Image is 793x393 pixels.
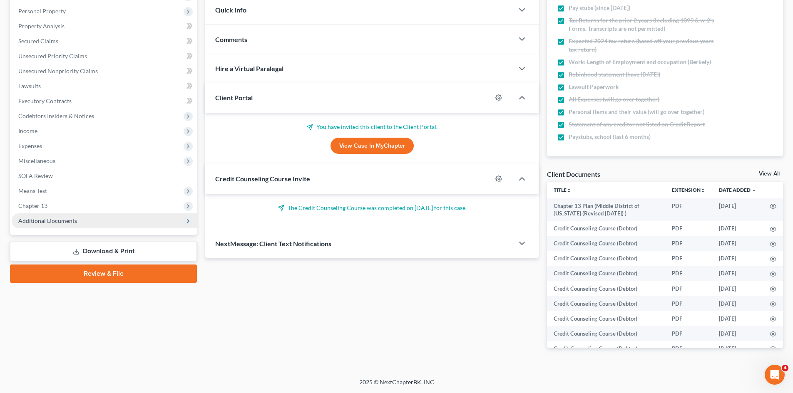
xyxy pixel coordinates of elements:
span: 4 [782,365,788,371]
td: Credit Counseling Course (Debtor) [547,266,665,281]
i: expand_more [751,188,756,193]
span: Property Analysis [18,22,65,30]
a: SOFA Review [12,168,197,183]
span: Robinhood statement (have [DATE]) [569,70,660,79]
span: All Expenses (will go over together) [569,95,659,104]
td: [DATE] [712,198,763,221]
td: [DATE] [712,311,763,326]
td: [DATE] [712,251,763,266]
i: unfold_more [567,188,572,193]
td: Credit Counseling Course (Debtor) [547,326,665,341]
p: You have invited this client to the Client Portal. [215,123,529,131]
a: Date Added expand_more [719,187,756,193]
span: Secured Claims [18,37,58,44]
td: PDF [665,236,712,251]
span: Hire a Virtual Paralegal [215,64,283,72]
span: Expenses [18,142,42,149]
span: Personal Property [18,7,66,15]
a: Executory Contracts [12,94,197,109]
td: Credit Counseling Course (Debtor) [547,281,665,296]
i: unfold_more [701,188,706,193]
td: [DATE] [712,221,763,236]
span: Unsecured Nonpriority Claims [18,67,98,74]
span: Work: Length of Employment and occupation (Berkely) [569,58,711,66]
span: Comments [215,35,247,43]
td: [DATE] [712,281,763,296]
a: Secured Claims [12,34,197,49]
p: The Credit Counseling Course was completed on [DATE] for this case. [215,204,529,212]
a: Unsecured Priority Claims [12,49,197,64]
span: Chapter 13 [18,202,47,209]
td: PDF [665,341,712,356]
span: Paystubs, school (last 6 months) [569,133,651,141]
div: Client Documents [547,170,600,178]
span: Lawsuits [18,82,41,89]
td: [DATE] [712,326,763,341]
td: Credit Counseling Course (Debtor) [547,296,665,311]
span: Personal Items and their value (will go over together) [569,108,704,116]
a: Download & Print [10,242,197,261]
td: PDF [665,221,712,236]
td: PDF [665,251,712,266]
span: Lawsuit Paperwork [569,83,619,91]
a: Unsecured Nonpriority Claims [12,64,197,79]
a: Review & File [10,264,197,283]
a: View Case in MyChapter [331,138,414,154]
span: Tax Returns for the prior 2 years (Including 1099 & w-2's Forms. Transcripts are not permitted) [569,16,717,33]
a: Property Analysis [12,19,197,34]
span: Quick Info [215,6,246,14]
span: SOFA Review [18,172,53,179]
td: Credit Counseling Course (Debtor) [547,311,665,326]
td: Credit Counseling Course (Debtor) [547,251,665,266]
span: Client Portal [215,94,253,101]
span: Expected 2024 tax return (based off your previous years tax return) [569,37,717,54]
td: Credit Counseling Course (Debtor) [547,236,665,251]
td: [DATE] [712,236,763,251]
td: PDF [665,311,712,326]
span: Pay stubs (since [DATE]) [569,4,630,12]
td: PDF [665,296,712,311]
td: PDF [665,281,712,296]
div: 2025 © NextChapterBK, INC [159,378,634,393]
td: Credit Counseling Course (Debtor) [547,221,665,236]
a: Titleunfold_more [554,187,572,193]
td: [DATE] [712,266,763,281]
span: Miscellaneous [18,157,55,164]
td: [DATE] [712,341,763,356]
span: Executory Contracts [18,97,72,104]
span: Statement of any creditor not listed on Credit Report [569,120,705,129]
td: PDF [665,266,712,281]
span: Means Test [18,187,47,194]
span: Additional Documents [18,217,77,224]
td: PDF [665,198,712,221]
td: Chapter 13 Plan (Middle District of [US_STATE] (Revised [DATE]) ) [547,198,665,221]
iframe: Intercom live chat [765,365,785,385]
a: Extensionunfold_more [672,187,706,193]
span: Unsecured Priority Claims [18,52,87,59]
td: Credit Counseling Course (Debtor) [547,341,665,356]
span: Income [18,127,37,134]
span: Credit Counseling Course Invite [215,175,310,183]
a: Lawsuits [12,79,197,94]
span: Codebtors Insiders & Notices [18,112,94,119]
span: NextMessage: Client Text Notifications [215,240,331,247]
a: View All [759,171,780,177]
td: [DATE] [712,296,763,311]
td: PDF [665,326,712,341]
